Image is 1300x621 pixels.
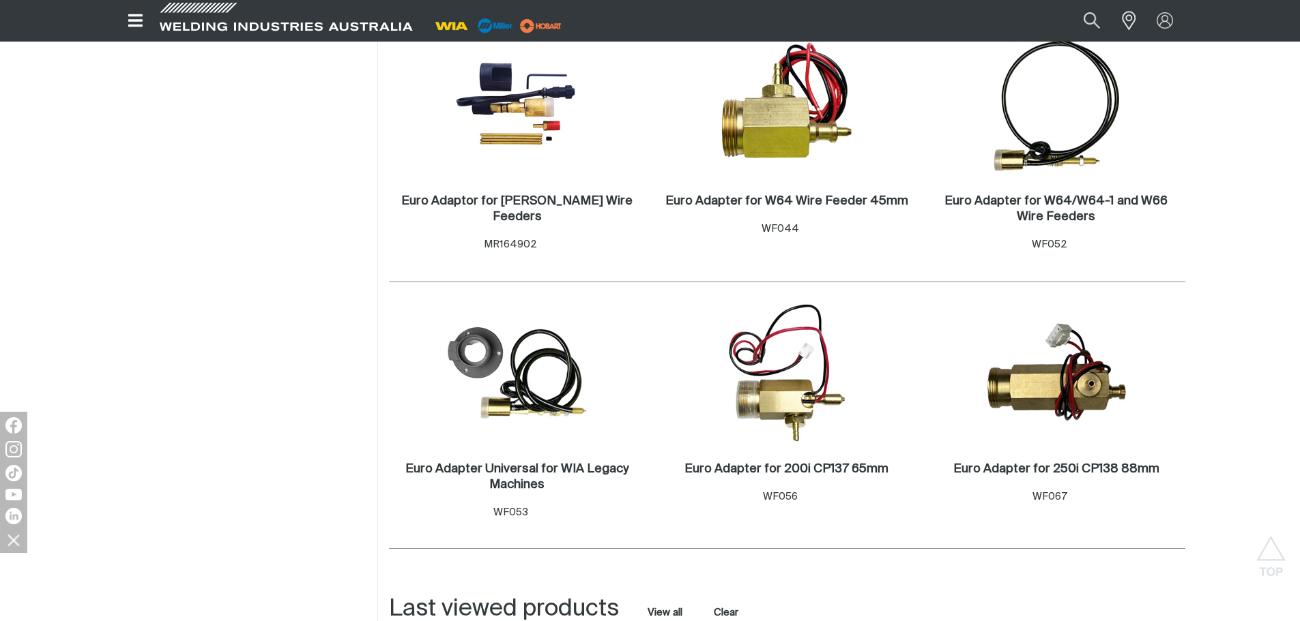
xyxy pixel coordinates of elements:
img: LinkedIn [5,508,22,524]
img: TikTok [5,465,22,481]
a: Euro Adapter for W64/W64-1 and W66 Wire Feeders [935,194,1179,225]
a: Euro Adapter for W64 Wire Feeder 45mm [665,194,908,209]
a: miller [516,20,566,31]
h2: Euro Adapter for W64 Wire Feeder 45mm [665,195,908,207]
span: WF053 [493,507,528,517]
button: Scroll to top [1256,536,1286,566]
span: WF052 [1032,239,1067,249]
h2: Euro Adaptor for [PERSON_NAME] Wire Feeders [401,195,633,223]
img: Instagram [5,441,22,457]
input: Product name or item number... [1051,5,1114,36]
img: Euro Adapter for W64 Wire Feeder 45mm [714,32,859,178]
a: Euro Adapter Universal for WIA Legacy Machines [396,461,639,493]
img: hide socials [2,528,25,551]
h2: Euro Adapter for 200i CP137 65mm [684,463,889,475]
img: miller [516,16,566,36]
img: Euro Adapter for 250i CP138 88mm [984,300,1129,446]
a: Euro Adapter for 250i CP138 88mm [953,461,1159,477]
img: YouTube [5,489,22,500]
a: Euro Adaptor for [PERSON_NAME] Wire Feeders [396,194,639,225]
button: Search products [1069,5,1115,36]
h2: Euro Adapter for 250i CP138 88mm [953,463,1159,475]
a: Euro Adapter for 200i CP137 65mm [684,461,889,477]
a: View all last viewed products [648,606,682,620]
img: Euro Adapter for 200i CP137 65mm [714,300,859,446]
h2: Euro Adapter for W64/W64-1 and W66 Wire Feeders [944,195,1168,223]
span: WF067 [1032,491,1067,502]
h2: Euro Adapter Universal for WIA Legacy Machines [405,463,629,491]
span: WF056 [763,491,798,502]
img: Euro Adaptor for Miller Wire Feeders [444,57,590,153]
span: MR164902 [484,239,537,249]
img: Euro Adapter Universal for WIA Legacy Machines [445,300,590,446]
img: Euro Adapter for W64/W64-1 and W66 Wire Feeders [984,32,1129,178]
span: WF044 [762,224,799,234]
img: Facebook [5,417,22,434]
